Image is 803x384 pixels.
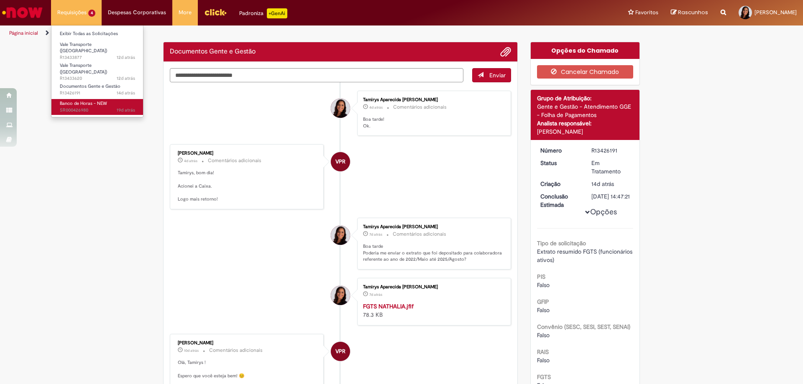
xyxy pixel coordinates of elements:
dt: Criação [534,180,586,188]
p: +GenAi [267,8,287,18]
h2: Documentos Gente e Gestão Histórico de tíquete [170,48,256,56]
span: 4d atrás [369,105,383,110]
span: 12d atrás [117,54,135,61]
a: Aberto R13426191 : Documentos Gente e Gestão [51,82,143,97]
span: 4d atrás [184,158,197,163]
span: Requisições [57,8,87,17]
button: Cancelar Chamado [537,65,634,79]
span: 10d atrás [184,348,199,353]
b: FGTS [537,373,551,381]
span: Vale Transporte ([GEOGRAPHIC_DATA]) [60,41,107,54]
time: 28/08/2025 08:27:53 [184,158,197,163]
b: Convênio (SESC, SESI, SEST, SENAI) [537,323,630,331]
div: Analista responsável: [537,119,634,127]
span: 19d atrás [117,107,135,113]
a: Aberto R13433620 : Vale Transporte (VT) [51,61,143,79]
div: Tamirys Aparecida Lourenco Fonseca [331,286,350,305]
time: 22/08/2025 11:39:44 [184,348,199,353]
div: R13426191 [591,146,630,155]
b: GFIP [537,298,549,305]
span: SR000426980 [60,107,135,114]
div: Tamirys Aparecida [PERSON_NAME] [363,285,502,290]
span: Falso [537,356,550,364]
img: ServiceNow [1,4,44,21]
span: 7d atrás [369,232,382,237]
ul: Trilhas de página [6,25,529,41]
textarea: Digite sua mensagem aqui... [170,68,463,82]
div: [PERSON_NAME] [537,127,634,136]
span: R13433877 [60,54,135,61]
small: Comentários adicionais [393,231,446,238]
div: [DATE] 14:47:21 [591,192,630,201]
div: Tamirys Aparecida Lourenco Fonseca [331,99,350,118]
small: Comentários adicionais [209,347,263,354]
a: Página inicial [9,30,38,36]
div: [PERSON_NAME] [178,341,317,346]
button: Adicionar anexos [500,46,511,57]
span: Enviar [489,71,506,79]
span: 12d atrás [117,75,135,81]
span: Extrato resumido FGTS (funcionários ativos) [537,248,634,264]
div: Vanessa Paiva Ribeiro [331,152,350,171]
dt: Status [534,159,586,167]
button: Enviar [472,68,511,82]
div: Tamirys Aparecida [PERSON_NAME] [363,224,502,229]
div: [PERSON_NAME] [178,151,317,156]
div: 78.3 KB [363,302,502,319]
time: 18/08/2025 17:36:14 [591,180,614,188]
img: click_logo_yellow_360x200.png [204,6,227,18]
span: Vale Transporte ([GEOGRAPHIC_DATA]) [60,62,107,75]
div: Vanessa Paiva Ribeiro [331,342,350,361]
span: VPR [335,152,345,172]
span: Favoritos [635,8,658,17]
div: Tamirys Aparecida [PERSON_NAME] [363,97,502,102]
p: Boa tarde! Ok. [363,116,502,129]
span: Rascunhos [678,8,708,16]
span: 14d atrás [591,180,614,188]
div: Opções do Chamado [531,42,640,59]
span: Falso [537,306,550,314]
time: 25/08/2025 14:55:19 [369,232,382,237]
time: 25/08/2025 14:50:44 [369,292,382,297]
div: Gente e Gestão - Atendimento GGE - Folha de Pagamentos [537,102,634,119]
span: R13426191 [60,90,135,97]
span: Falso [537,331,550,339]
b: PIS [537,273,545,280]
span: More [179,8,192,17]
p: Boa tarde Poderia me enviar o extrato que foi depositado para colaboradora referente ao ano de 20... [363,243,502,263]
span: Documentos Gente e Gestão [60,83,120,89]
span: Despesas Corporativas [108,8,166,17]
span: 14d atrás [117,90,135,96]
span: Falso [537,281,550,289]
div: Em Tratamento [591,159,630,175]
time: 28/08/2025 14:34:55 [369,105,383,110]
dt: Conclusão Estimada [534,192,586,209]
a: Exibir Todas as Solicitações [51,29,143,38]
b: RAIS [537,348,549,356]
a: Aberto SR000426980 : Banco de Horas - NEW [51,99,143,114]
dt: Número [534,146,586,155]
span: [PERSON_NAME] [754,9,797,16]
a: Rascunhos [671,9,708,17]
span: VPR [335,341,345,361]
div: Tamirys Aparecida Lourenco Fonseca [331,226,350,245]
ul: Requisições [51,25,143,117]
p: Tamirys, bom dia! Acionei a Caixa. Logo mais retorno! [178,170,317,203]
span: Banco de Horas - NEW [60,100,107,107]
span: 7d atrás [369,292,382,297]
a: FGTS NATHALIA.jfif [363,303,414,310]
b: Tipo de solicitação [537,239,586,247]
small: Comentários adicionais [208,157,261,164]
div: Grupo de Atribuição: [537,94,634,102]
div: Padroniza [239,8,287,18]
a: Aberto R13433877 : Vale Transporte (VT) [51,40,143,58]
span: 4 [88,10,95,17]
small: Comentários adicionais [393,104,447,111]
span: R13433620 [60,75,135,82]
div: 18/08/2025 17:36:14 [591,180,630,188]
